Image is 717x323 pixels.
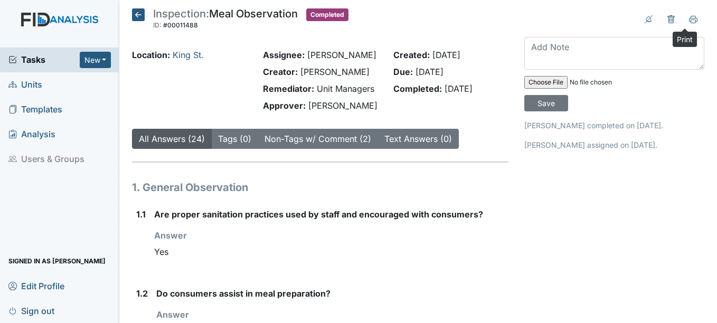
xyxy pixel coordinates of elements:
[306,8,348,21] span: Completed
[258,129,378,149] button: Non-Tags w/ Comment (2)
[154,242,508,262] div: Yes
[132,50,170,60] strong: Location:
[163,21,198,29] span: #00011488
[153,21,162,29] span: ID:
[393,66,413,77] strong: Due:
[524,139,704,150] p: [PERSON_NAME] assigned on [DATE].
[156,287,331,300] label: Do consumers assist in meal preparation?
[308,100,378,111] span: [PERSON_NAME]
[211,129,258,149] button: Tags (0)
[218,134,251,144] a: Tags (0)
[8,101,62,118] span: Templates
[393,50,430,60] strong: Created:
[263,50,305,60] strong: Assignee:
[445,83,473,94] span: [DATE]
[153,7,209,20] span: Inspection:
[524,95,568,111] input: Save
[300,66,370,77] span: [PERSON_NAME]
[8,53,80,66] a: Tasks
[154,208,483,221] label: Are proper sanitation practices used by staff and encouraged with consumers?
[153,8,298,32] div: Meal Observation
[80,52,111,68] button: New
[173,50,204,60] a: King St.
[136,208,146,221] label: 1.1
[156,309,189,320] strong: Answer
[416,66,444,77] span: [DATE]
[263,83,314,94] strong: Remediator:
[378,129,459,149] button: Text Answers (0)
[524,120,704,131] p: [PERSON_NAME] completed on [DATE].
[139,134,205,144] a: All Answers (24)
[673,32,697,47] div: Print
[263,66,298,77] strong: Creator:
[132,129,212,149] button: All Answers (24)
[8,278,64,294] span: Edit Profile
[393,83,442,94] strong: Completed:
[265,134,371,144] a: Non-Tags w/ Comment (2)
[136,287,148,300] label: 1.2
[154,230,187,241] strong: Answer
[263,100,306,111] strong: Approver:
[8,253,106,269] span: Signed in as [PERSON_NAME]
[307,50,376,60] span: [PERSON_NAME]
[317,83,374,94] span: Unit Managers
[384,134,452,144] a: Text Answers (0)
[432,50,460,60] span: [DATE]
[132,179,508,195] h1: 1. General Observation
[8,302,54,319] span: Sign out
[8,77,42,93] span: Units
[8,126,55,142] span: Analysis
